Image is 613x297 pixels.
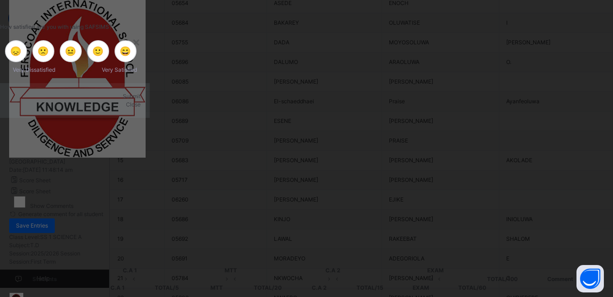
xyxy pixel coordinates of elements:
span: Submit [123,93,141,100]
span: Very Dissatisfied [13,66,55,74]
span: 🙂 [92,44,104,58]
span: Very Satisfied [102,66,137,74]
span: 😄 [120,44,131,58]
button: Open asap [576,265,604,292]
span: 😐 [65,44,76,58]
div: × [132,32,141,51]
span: Close [126,101,141,108]
span: 🙁 [37,44,49,58]
span: 😞 [10,44,21,58]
